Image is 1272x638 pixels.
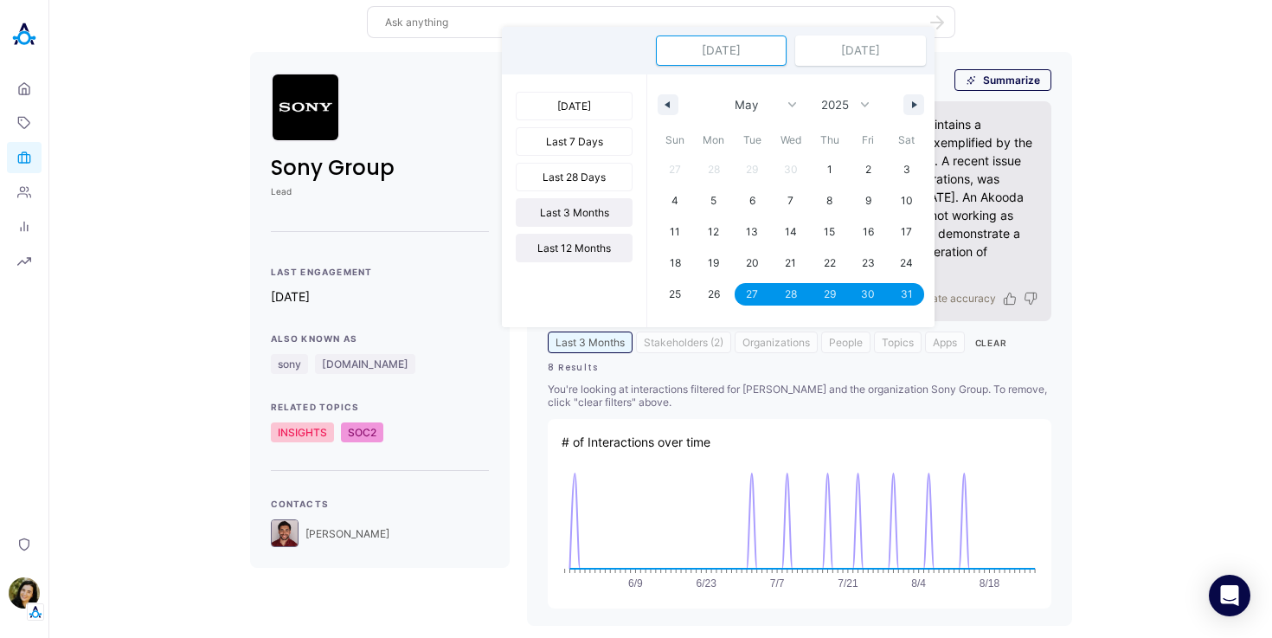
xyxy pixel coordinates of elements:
[849,248,888,279] button: 23
[849,216,888,248] button: 16
[548,332,633,353] button: Last 3 Months
[9,577,40,609] img: Ilana Djemal
[901,279,913,310] span: 31
[862,248,875,279] span: 23
[341,422,383,442] div: SOC2
[548,364,1051,372] div: 8 Results
[548,383,1051,409] div: You're looking at interactions filtered for [PERSON_NAME] and the organization Sony Group. To rem...
[821,332,870,353] button: People
[772,126,811,154] span: Wed
[810,185,849,216] button: 8
[7,570,42,621] button: Ilana DjemalTenant Logo
[656,216,695,248] button: 11
[810,248,849,279] button: 22
[772,279,811,310] button: 28
[824,279,836,310] span: 29
[810,126,849,154] span: Thu
[516,198,633,227] button: Last 3 Months
[562,433,1038,451] p: # of Interactions over time
[670,216,680,248] span: 11
[874,332,922,353] button: Topics
[1003,292,1017,306] button: Like
[749,185,755,216] span: 6
[305,527,389,540] span: [PERSON_NAME]
[271,354,308,374] span: topic badge
[636,332,731,353] button: Stakeholders (2)
[656,126,695,154] span: Sun
[746,248,759,279] span: 20
[271,186,489,197] p: Lead
[271,499,489,509] h2: Contacts
[516,92,633,120] button: [DATE]
[887,154,926,185] button: 3
[887,216,926,248] button: 17
[746,216,758,248] span: 13
[628,577,643,590] text: 6/9
[865,185,871,216] span: 9
[733,248,772,279] button: 20
[516,127,633,156] button: Last 7 Days
[887,126,926,154] span: Sat
[849,185,888,216] button: 9
[849,154,888,185] button: 2
[271,267,489,277] h2: Last Engagement
[772,248,811,279] button: 21
[271,73,340,142] img: Sony Group
[271,402,489,412] h2: Related Topics
[735,332,818,353] button: Organizations
[733,185,772,216] button: 6
[901,185,913,216] span: 10
[925,332,965,353] button: Apps
[1209,575,1250,616] div: Open Intercom Messenger
[887,248,926,279] button: 24
[865,154,871,185] span: 2
[968,332,1014,353] button: Clear
[315,354,415,374] div: [DOMAIN_NAME]
[656,248,695,279] button: 18
[27,603,44,621] img: Tenant Logo
[903,154,910,185] span: 3
[695,126,734,154] span: Mon
[900,248,913,279] span: 24
[696,577,716,590] text: 6/23
[827,154,832,185] span: 1
[708,216,719,248] span: 12
[341,422,383,442] a: topic badge
[271,422,334,442] a: topic badge
[657,36,786,65] input: Start date
[785,216,797,248] span: 14
[271,333,489,344] h2: Also Known As
[887,279,926,310] button: 31
[826,185,832,216] span: 8
[796,36,925,65] input: End date
[671,185,678,216] span: 4
[669,279,681,310] span: 25
[810,216,849,248] button: 15
[863,216,874,248] span: 16
[861,279,875,310] span: 30
[1024,292,1038,306] button: Dislike
[785,248,796,279] span: 21
[708,279,720,310] span: 26
[695,216,734,248] button: 12
[733,216,772,248] button: 13
[887,185,926,216] button: 10
[772,185,811,216] button: 7
[733,279,772,310] button: 27
[849,126,888,154] span: Fri
[772,216,811,248] button: 14
[911,577,926,590] text: 8/4
[810,154,849,185] button: 1
[271,152,489,183] h1: Sony Group
[695,185,734,216] button: 5
[670,248,681,279] span: 18
[516,163,633,191] button: Last 28 Days
[954,69,1051,91] button: summarize all interactions
[516,234,633,262] button: Last 12 Months
[656,279,695,310] button: 25
[271,287,489,306] p: [DATE]
[695,248,734,279] button: 19
[656,185,695,216] button: 4
[810,279,849,310] button: 29
[849,279,888,310] button: 30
